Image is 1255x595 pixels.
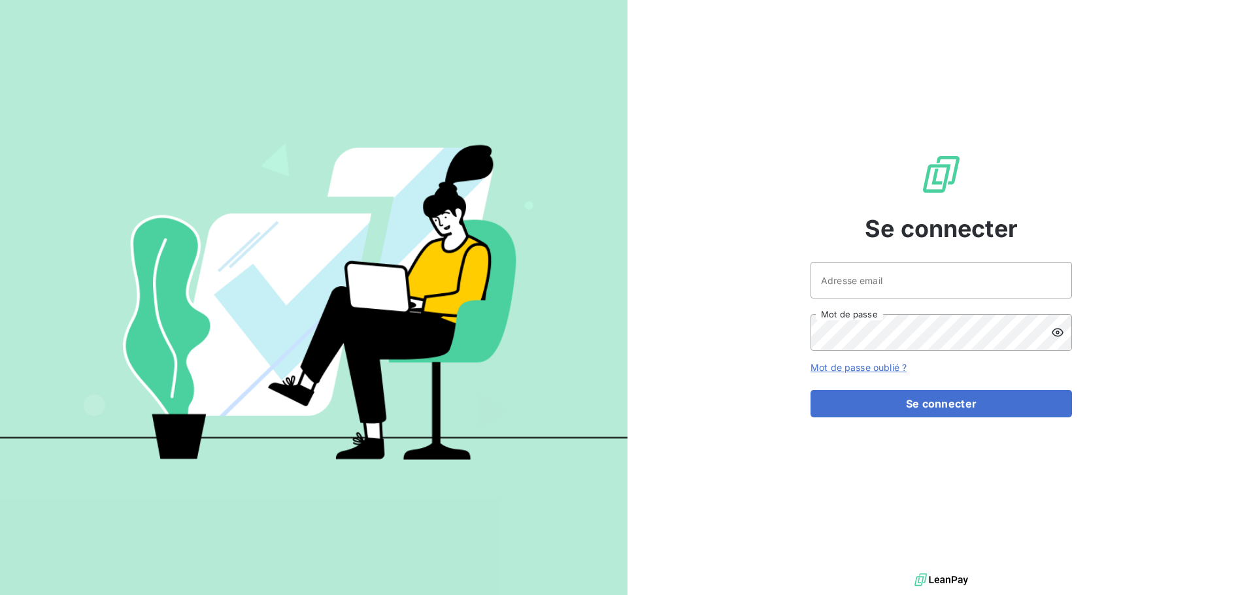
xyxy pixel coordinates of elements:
a: Mot de passe oublié ? [811,362,907,373]
button: Se connecter [811,390,1072,417]
span: Se connecter [865,211,1018,246]
img: logo [914,570,968,590]
input: placeholder [811,262,1072,298]
img: Logo LeanPay [920,153,962,195]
